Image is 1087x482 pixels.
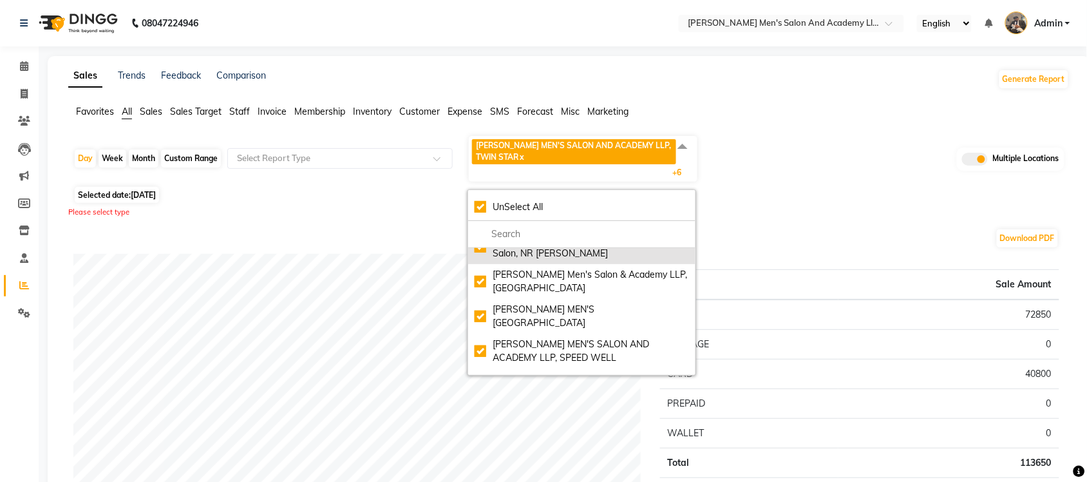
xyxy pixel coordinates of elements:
[216,70,266,81] a: Comparison
[475,372,689,400] div: [PERSON_NAME] MEN'S [GEOGRAPHIC_DATA], [GEOGRAPHIC_DATA]
[660,269,838,300] th: Type
[68,64,102,88] a: Sales
[76,106,114,117] span: Favorites
[476,140,671,162] span: [PERSON_NAME] MEN'S SALON AND ACADEMY LLP, TWIN STAR
[838,389,1059,418] td: 0
[587,106,629,117] span: Marketing
[258,106,287,117] span: Invoice
[660,389,838,418] td: PREPAID
[161,70,201,81] a: Feedback
[838,359,1059,389] td: 40800
[118,70,146,81] a: Trends
[660,448,838,477] td: Total
[660,300,838,330] td: CASH
[660,329,838,359] td: PACKAGE
[490,106,509,117] span: SMS
[838,448,1059,477] td: 113650
[161,149,221,168] div: Custom Range
[129,149,158,168] div: Month
[294,106,345,117] span: Membership
[140,106,162,117] span: Sales
[673,168,692,177] span: +6
[517,106,553,117] span: Forecast
[838,418,1059,448] td: 0
[448,106,482,117] span: Expense
[838,329,1059,359] td: 0
[475,303,689,330] div: [PERSON_NAME] MEN'S [GEOGRAPHIC_DATA]
[122,106,132,117] span: All
[838,300,1059,330] td: 72850
[475,268,689,295] div: [PERSON_NAME] Men's Salon & Academy LLP, [GEOGRAPHIC_DATA]
[99,149,126,168] div: Week
[475,338,689,365] div: [PERSON_NAME] MEN'S SALON AND ACADEMY LLP, SPEED WELL
[75,187,159,203] span: Selected date:
[142,5,198,41] b: 08047224946
[997,229,1058,247] button: Download PDF
[131,190,156,200] span: [DATE]
[561,106,580,117] span: Misc
[33,5,121,41] img: logo
[660,359,838,389] td: CARD
[170,106,222,117] span: Sales Target
[399,106,440,117] span: Customer
[229,106,250,117] span: Staff
[993,153,1059,166] span: Multiple Locations
[68,207,1070,218] div: Please select type
[660,418,838,448] td: WALLET
[1034,17,1063,30] span: Admin
[475,227,689,241] input: multiselect-search
[518,152,524,162] a: x
[75,149,96,168] div: Day
[1005,12,1028,34] img: Admin
[999,70,1068,88] button: Generate Report
[353,106,392,117] span: Inventory
[838,269,1059,300] th: Sale Amount
[475,200,689,214] div: UnSelect All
